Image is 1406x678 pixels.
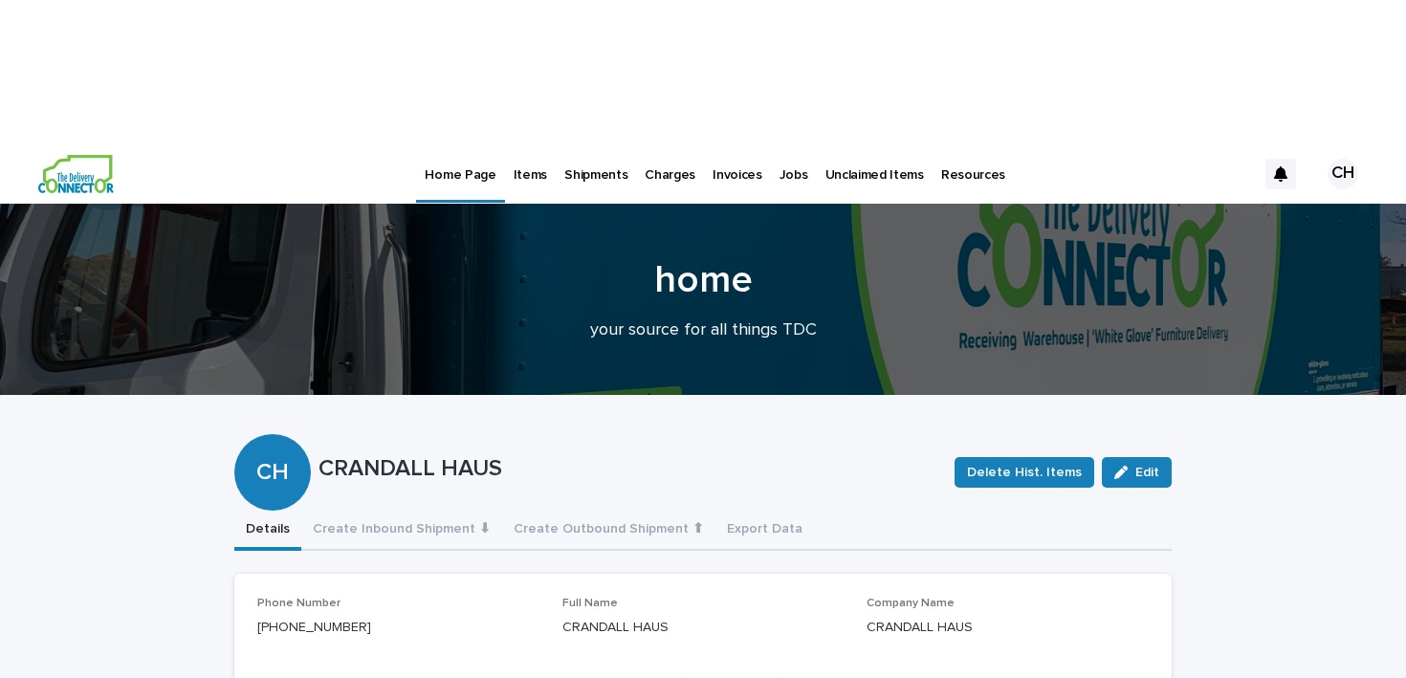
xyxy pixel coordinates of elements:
[1102,457,1172,488] button: Edit
[234,383,311,487] div: CH
[780,143,808,184] p: Jobs
[867,598,955,609] span: Company Name
[1135,466,1159,479] span: Edit
[636,143,704,203] a: Charges
[234,257,1172,303] h1: home
[257,598,341,609] span: Phone Number
[1328,159,1358,189] div: CH
[967,463,1082,482] span: Delete Hist. Items
[319,455,939,483] p: CRANDALL HAUS
[556,143,636,203] a: Shipments
[713,143,762,184] p: Invoices
[502,511,715,551] button: Create Outbound Shipment ⬆
[704,143,771,203] a: Invoices
[933,143,1014,203] a: Resources
[941,143,1005,184] p: Resources
[771,143,817,203] a: Jobs
[514,143,547,184] p: Items
[645,143,695,184] p: Charges
[825,143,924,184] p: Unclaimed Items
[301,511,502,551] button: Create Inbound Shipment ⬇
[715,511,814,551] button: Export Data
[320,320,1086,341] p: your source for all things TDC
[564,143,627,184] p: Shipments
[867,618,1149,638] p: CRANDALL HAUS
[562,598,618,609] span: Full Name
[562,618,845,638] p: CRANDALL HAUS
[38,155,114,193] img: aCWQmA6OSGG0Kwt8cj3c
[817,143,933,203] a: Unclaimed Items
[425,143,495,184] p: Home Page
[416,143,504,200] a: Home Page
[505,143,556,203] a: Items
[257,621,371,634] a: [PHONE_NUMBER]
[955,457,1094,488] button: Delete Hist. Items
[234,511,301,551] button: Details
